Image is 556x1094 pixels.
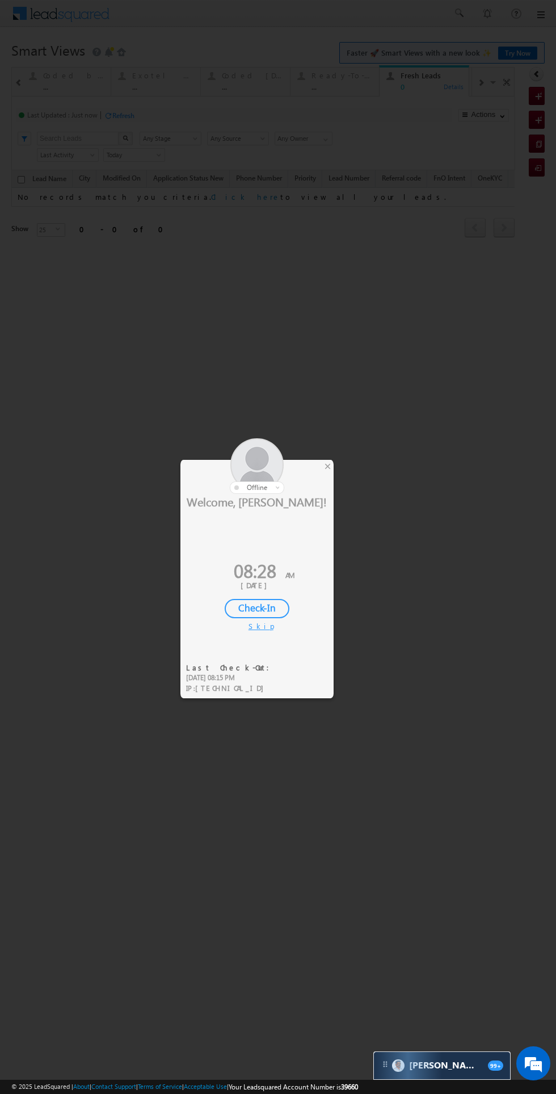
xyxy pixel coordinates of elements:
[189,580,325,590] div: [DATE]
[195,683,269,693] span: [TECHNICAL_ID]
[73,1083,90,1090] a: About
[15,105,207,340] textarea: Type your message and click 'Submit'
[166,350,206,365] em: Submit
[180,494,334,509] div: Welcome, [PERSON_NAME]!
[59,60,191,74] div: Leave a message
[248,621,266,631] div: Skip
[186,663,276,673] div: Last Check-Out:
[341,1083,358,1091] span: 39660
[19,60,48,74] img: d_60004797649_company_0_60004797649
[138,1083,182,1090] a: Terms of Service
[225,599,289,618] div: Check-In
[285,570,294,580] span: AM
[488,1061,503,1071] span: 99+
[184,1083,227,1090] a: Acceptable Use
[186,6,213,33] div: Minimize live chat window
[373,1051,511,1080] div: carter-dragCarter[PERSON_NAME]99+
[186,683,276,694] div: IP :
[186,673,276,683] div: [DATE] 08:15 PM
[229,1083,358,1091] span: Your Leadsquared Account Number is
[11,1082,358,1092] span: © 2025 LeadSquared | | | | |
[234,558,276,583] span: 08:28
[91,1083,136,1090] a: Contact Support
[247,483,267,492] span: offline
[322,460,334,472] div: ×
